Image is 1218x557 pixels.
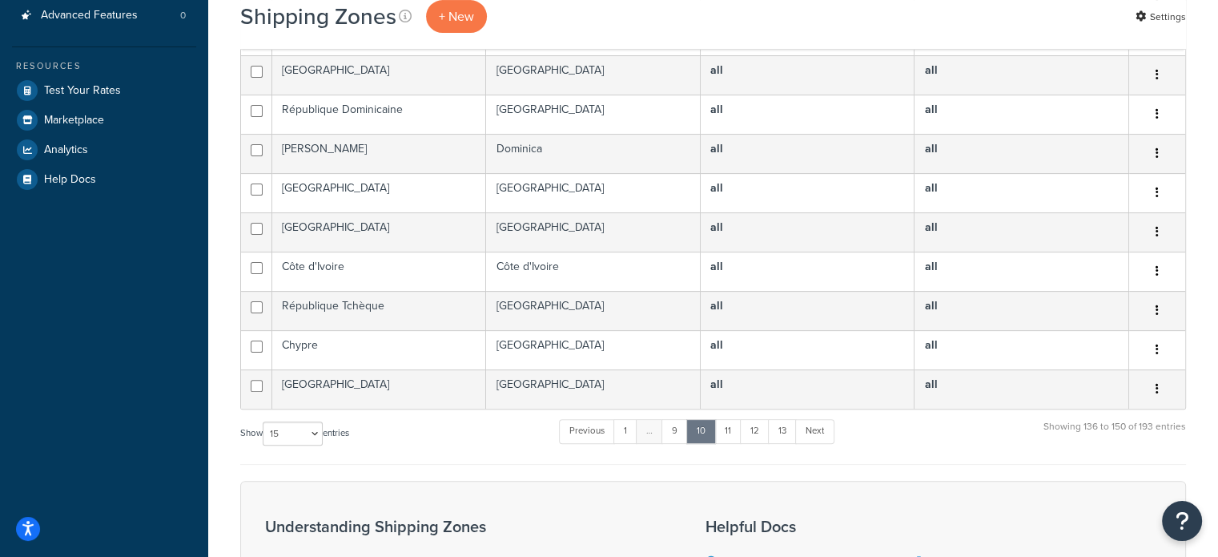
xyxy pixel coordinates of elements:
[12,106,196,135] a: Marketplace
[613,419,637,443] a: 1
[12,59,196,73] div: Resources
[714,419,742,443] a: 11
[486,291,701,330] td: [GEOGRAPHIC_DATA]
[924,180,937,196] b: all
[686,419,716,443] a: 10
[44,173,96,187] span: Help Docs
[710,337,723,353] b: all
[486,134,701,173] td: Dominica
[180,9,186,22] span: 0
[486,330,701,369] td: [GEOGRAPHIC_DATA]
[44,84,121,98] span: Test Your Rates
[924,101,937,118] b: all
[924,376,937,393] b: all
[1043,418,1186,452] div: Showing 136 to 150 of 193 entries
[924,337,937,353] b: all
[44,143,88,157] span: Analytics
[272,369,486,409] td: [GEOGRAPHIC_DATA]
[768,419,797,443] a: 13
[710,180,723,196] b: all
[12,135,196,164] a: Analytics
[710,219,723,236] b: all
[486,212,701,252] td: [GEOGRAPHIC_DATA]
[240,422,349,446] label: Show entries
[740,419,770,443] a: 12
[272,134,486,173] td: [PERSON_NAME]
[924,219,937,236] b: all
[1162,501,1202,541] button: Open Resource Center
[795,419,834,443] a: Next
[486,252,701,291] td: Côte d'Ivoire
[661,419,688,443] a: 9
[710,376,723,393] b: all
[439,7,474,26] span: + New
[272,291,486,330] td: République Tchèque
[924,297,937,314] b: all
[486,173,701,212] td: [GEOGRAPHIC_DATA]
[240,1,396,32] h1: Shipping Zones
[265,518,665,535] h3: Understanding Shipping Zones
[924,62,937,79] b: all
[705,518,1009,535] h3: Helpful Docs
[710,62,723,79] b: all
[924,140,937,157] b: all
[12,1,196,30] li: Advanced Features
[710,101,723,118] b: all
[710,297,723,314] b: all
[44,114,104,127] span: Marketplace
[272,55,486,95] td: [GEOGRAPHIC_DATA]
[710,140,723,157] b: all
[272,252,486,291] td: Côte d'Ivoire
[272,212,486,252] td: [GEOGRAPHIC_DATA]
[41,9,138,22] span: Advanced Features
[263,422,323,446] select: Showentries
[710,258,723,275] b: all
[12,165,196,194] a: Help Docs
[486,95,701,134] td: [GEOGRAPHIC_DATA]
[272,330,486,369] td: Chypre
[12,1,196,30] a: Advanced Features 0
[12,76,196,105] a: Test Your Rates
[559,419,615,443] a: Previous
[636,419,663,443] a: …
[1136,6,1186,28] a: Settings
[272,173,486,212] td: [GEOGRAPHIC_DATA]
[272,95,486,134] td: République Dominicaine
[486,55,701,95] td: [GEOGRAPHIC_DATA]
[924,258,937,275] b: all
[486,369,701,409] td: [GEOGRAPHIC_DATA]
